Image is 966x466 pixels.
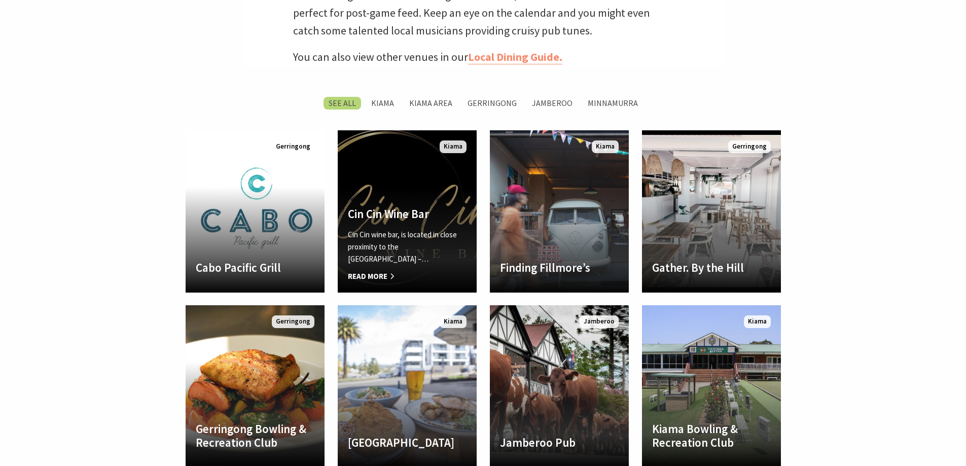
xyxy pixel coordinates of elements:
[324,97,361,110] label: SEE All
[440,140,467,153] span: Kiama
[744,315,771,328] span: Kiama
[348,270,467,282] span: Read More
[580,315,619,328] span: Jamberoo
[652,261,771,275] h4: Gather. By the Hill
[642,130,781,293] a: Another Image Used Gather. By the Hill Gerringong
[728,140,771,153] span: Gerringong
[348,229,467,265] p: Cin Cin wine bar, is located in close proximity to the [GEOGRAPHIC_DATA] –…
[348,207,467,221] h4: Cin Cin Wine Bar
[186,130,325,293] a: Another Image Used Cabo Pacific Grill Gerringong
[404,97,457,110] label: Kiama Area
[583,97,643,110] label: Minnamurra
[527,97,578,110] label: Jamberoo
[440,315,467,328] span: Kiama
[196,422,314,450] h4: Gerringong Bowling & Recreation Club
[652,422,771,450] h4: Kiama Bowling & Recreation Club
[500,261,619,275] h4: Finding Fillmore’s
[196,261,314,275] h4: Cabo Pacific Grill
[293,48,673,66] p: You can also view other venues in our
[272,315,314,328] span: Gerringong
[500,436,619,450] h4: Jamberoo Pub
[366,97,399,110] label: Kiama
[468,50,562,64] a: Local Dining Guide.
[462,97,522,110] label: Gerringong
[490,130,629,293] a: Finding Fillmore’s Kiama
[338,130,477,293] a: Another Image Used Cin Cin Wine Bar Cin Cin wine bar, is located in close proximity to the [GEOGR...
[348,436,467,450] h4: [GEOGRAPHIC_DATA]
[272,140,314,153] span: Gerringong
[592,140,619,153] span: Kiama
